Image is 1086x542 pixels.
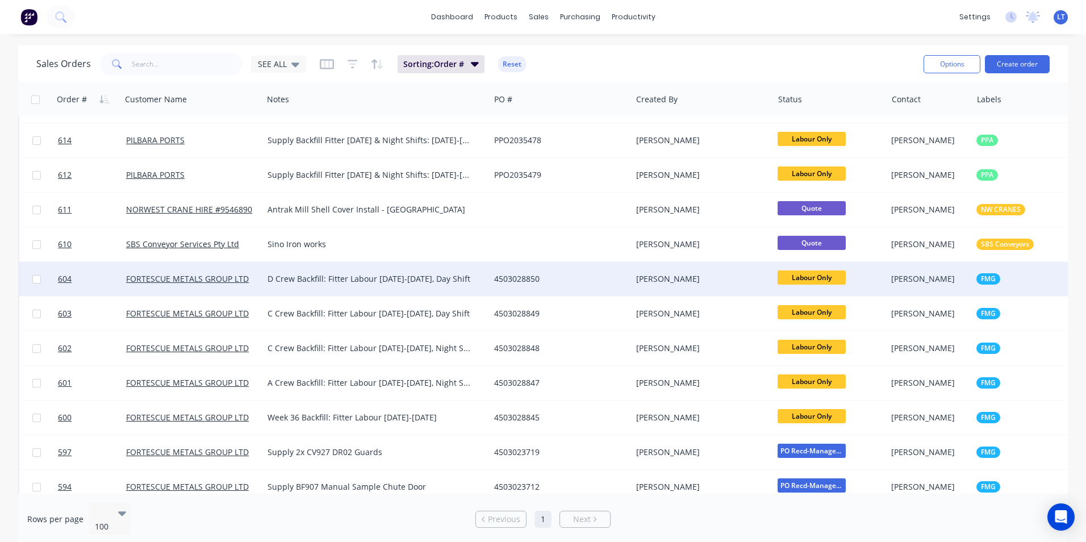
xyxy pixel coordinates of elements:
div: [PERSON_NAME] [891,343,963,354]
a: FORTESCUE METALS GROUP LTD [126,308,249,319]
span: 601 [58,377,72,389]
div: Sino Iron works [268,239,474,250]
span: PPA [981,135,993,146]
span: Labour Only [778,409,846,423]
span: Quote [778,201,846,215]
button: FMG [976,273,1000,285]
a: FORTESCUE METALS GROUP LTD [126,481,249,492]
div: 100 [95,521,111,532]
a: 610 [58,227,126,261]
span: 611 [58,204,72,215]
div: Supply Backfill Fitter [DATE] & Night Shifts: [DATE]-[DATE] [268,135,474,146]
div: Supply 2x CV927 DR02 Guards [268,447,474,458]
div: 4503023719 [494,447,620,458]
button: Reset [498,56,526,72]
span: LT [1057,12,1065,22]
span: 610 [58,239,72,250]
div: [PERSON_NAME] [636,169,762,181]
span: PO Recd-Manager... [778,444,846,458]
a: 603 [58,297,126,331]
div: 4503028849 [494,308,620,319]
div: [PERSON_NAME] [636,481,762,493]
div: 4503028848 [494,343,620,354]
div: [PERSON_NAME] [891,135,963,146]
div: productivity [606,9,661,26]
a: PILBARA PORTS [126,135,185,145]
span: Labour Only [778,132,846,146]
div: PPO2035478 [494,135,620,146]
a: 601 [58,366,126,400]
div: [PERSON_NAME] [891,273,963,285]
div: 4503028845 [494,412,620,423]
div: [PERSON_NAME] [636,377,762,389]
div: [PERSON_NAME] [636,135,762,146]
span: FMG [981,481,996,493]
span: SEE ALL [258,58,287,70]
button: Create order [985,55,1050,73]
div: PPO2035479 [494,169,620,181]
div: [PERSON_NAME] [891,204,963,215]
div: [PERSON_NAME] [891,239,963,250]
div: Supply Backfill Fitter [DATE] & Night Shifts: [DATE]-[DATE] [268,169,474,181]
a: Previous page [476,514,526,525]
span: Labour Only [778,305,846,319]
span: PPA [981,169,993,181]
button: FMG [976,377,1000,389]
div: Labels [977,94,1001,105]
div: [PERSON_NAME] [891,481,963,493]
span: FMG [981,377,996,389]
div: D Crew Backfill: Fitter Labour [DATE]-[DATE], Day Shift [268,273,474,285]
div: Notes [267,94,289,105]
a: FORTESCUE METALS GROUP LTD [126,273,249,284]
a: dashboard [425,9,479,26]
span: Labour Only [778,270,846,285]
a: 611 [58,193,126,227]
span: FMG [981,412,996,423]
span: Next [573,514,591,525]
button: FMG [976,447,1000,458]
div: Created By [636,94,678,105]
button: FMG [976,308,1000,319]
a: FORTESCUE METALS GROUP LTD [126,447,249,457]
div: Week 36 Backfill: Fitter Labour [DATE]-[DATE] [268,412,474,423]
a: 604 [58,262,126,296]
span: Labour Only [778,340,846,354]
div: C Crew Backfill: Fitter Labour [DATE]-[DATE], Day Shift [268,308,474,319]
span: FMG [981,308,996,319]
div: 4503023712 [494,481,620,493]
div: 4503028847 [494,377,620,389]
div: [PERSON_NAME] [636,412,762,423]
div: Customer Name [125,94,187,105]
a: 597 [58,435,126,469]
button: FMG [976,412,1000,423]
div: Order # [57,94,87,105]
div: settings [954,9,996,26]
span: SBS Conveyors [981,239,1029,250]
span: Rows per page [27,514,83,525]
div: Contact [892,94,921,105]
a: 594 [58,470,126,504]
a: 600 [58,401,126,435]
span: FMG [981,343,996,354]
a: Page 1 is your current page [534,511,552,528]
button: FMG [976,343,1000,354]
a: PILBARA PORTS [126,169,185,180]
span: Quote [778,236,846,250]
span: FMG [981,447,996,458]
img: Factory [20,9,37,26]
div: 4503028850 [494,273,620,285]
button: NW CRANES [976,204,1025,215]
span: 597 [58,447,72,458]
div: [PERSON_NAME] [891,447,963,458]
div: [PERSON_NAME] [636,273,762,285]
div: [PERSON_NAME] [891,169,963,181]
a: FORTESCUE METALS GROUP LTD [126,343,249,353]
button: FMG [976,481,1000,493]
a: FORTESCUE METALS GROUP LTD [126,377,249,388]
div: [PERSON_NAME] [636,239,762,250]
button: PPA [976,169,998,181]
a: NORWEST CRANE HIRE #95468908 [126,204,257,215]
div: [PERSON_NAME] [891,308,963,319]
div: products [479,9,523,26]
div: [PERSON_NAME] [891,377,963,389]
